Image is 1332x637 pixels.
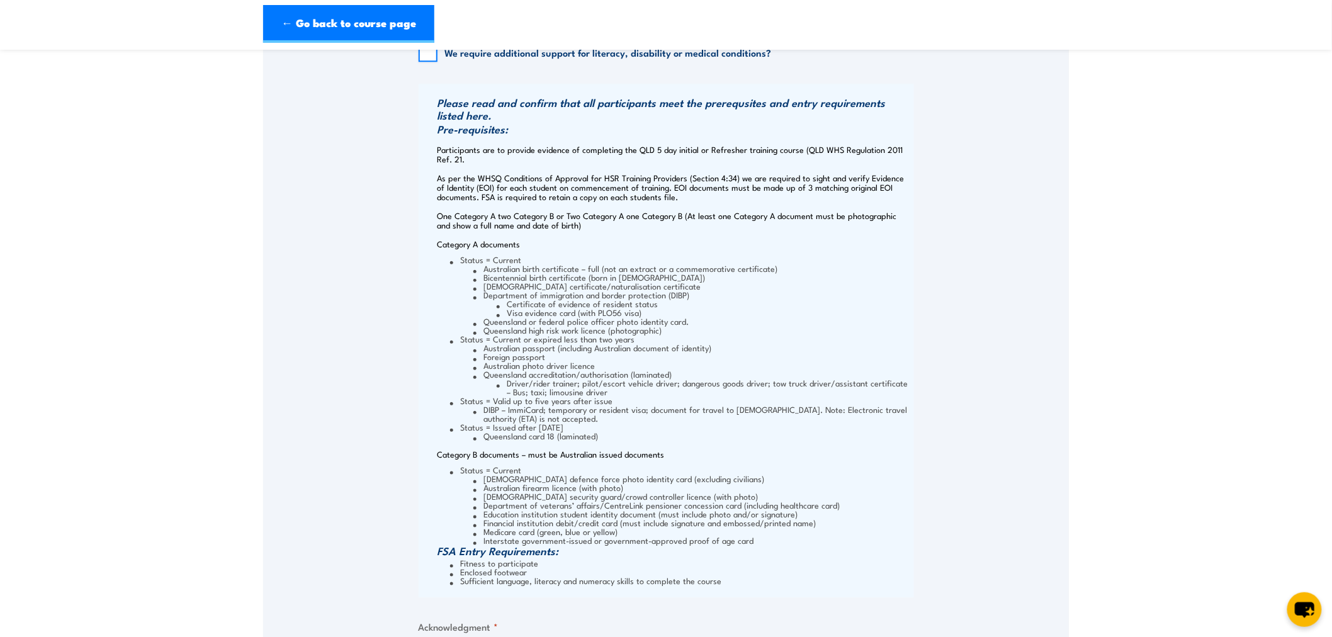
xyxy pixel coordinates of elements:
p: Category A documents [437,239,911,249]
li: Foreign passport [473,352,911,361]
li: Queensland or federal police officer photo identity card. [473,317,911,325]
li: Enclosed footwear [450,567,911,576]
li: Status = Current [450,255,911,334]
li: Australian birth certificate – full (not an extract or a commemorative certificate) [473,264,911,273]
li: Queensland accreditation/authorisation (laminated) [473,369,911,396]
li: Sufficient language, literacy and numeracy skills to complete the course [450,576,911,585]
li: Financial institution debit/credit card (must include signature and embossed/printed name) [473,518,911,527]
li: Department of veterans’ affairs/CentreLink pensioner concession card (including healthcare card) [473,500,911,509]
li: Medicare card (green, blue or yellow) [473,527,911,536]
p: Category B documents – must be Australian issued documents [437,449,911,459]
a: ← Go back to course page [263,5,434,43]
h3: Please read and confirm that all participants meet the prerequsites and entry requirements listed... [437,96,911,121]
legend: Acknowledgment [419,619,499,634]
li: Education institution student identity document (must include photo and/or signature) [473,509,911,518]
li: Status = Valid up to five years after issue [450,396,911,422]
li: Bicentennial birth certificate (born in [DEMOGRAPHIC_DATA]) [473,273,911,281]
p: One Category A two Category B or Two Category A one Category B (At least one Category A document ... [437,211,911,230]
li: [DEMOGRAPHIC_DATA] security guard/crowd controller licence (with photo) [473,492,911,500]
li: Driver/rider trainer; pilot/escort vehicle driver; dangerous goods driver; tow truck driver/assis... [497,378,911,396]
li: DIBP – ImmiCard; temporary or resident visa; document for travel to [DEMOGRAPHIC_DATA]. Note: Ele... [473,405,911,422]
p: Participants are to provide evidence of completing the QLD 5 day initial or Refresher training co... [437,145,911,164]
li: [DEMOGRAPHIC_DATA] certificate/naturalisation certificate [473,281,911,290]
li: Australian firearm licence (with photo) [473,483,911,492]
li: Australian photo driver licence [473,361,911,369]
li: Status = Current or expired less than two years [450,334,911,396]
li: Queensland card 18 (laminated) [473,431,911,440]
h3: Pre-requisites: [437,123,911,135]
li: Queensland high risk work licence (photographic) [473,325,911,334]
label: We require additional support for literacy, disability or medical conditions? [445,46,772,59]
li: Status = Current [450,465,911,544]
li: Fitness to participate [450,558,911,567]
button: chat-button [1287,592,1322,627]
p: As per the WHSQ Conditions of Approval for HSR Training Providers (Section 4:34) we are required ... [437,173,911,201]
li: Interstate government-issued or government-approved proof of age card [473,536,911,544]
li: [DEMOGRAPHIC_DATA] defence force photo identity card (excluding civilians) [473,474,911,483]
li: Status = Issued after [DATE] [450,422,911,440]
li: Certificate of evidence of resident status [497,299,911,308]
li: Visa evidence card (with PLO56 visa) [497,308,911,317]
li: Department of immigration and border protection (DIBP) [473,290,911,317]
h3: FSA Entry Requirements: [437,544,911,557]
li: Australian passport (including Australian document of identity) [473,343,911,352]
